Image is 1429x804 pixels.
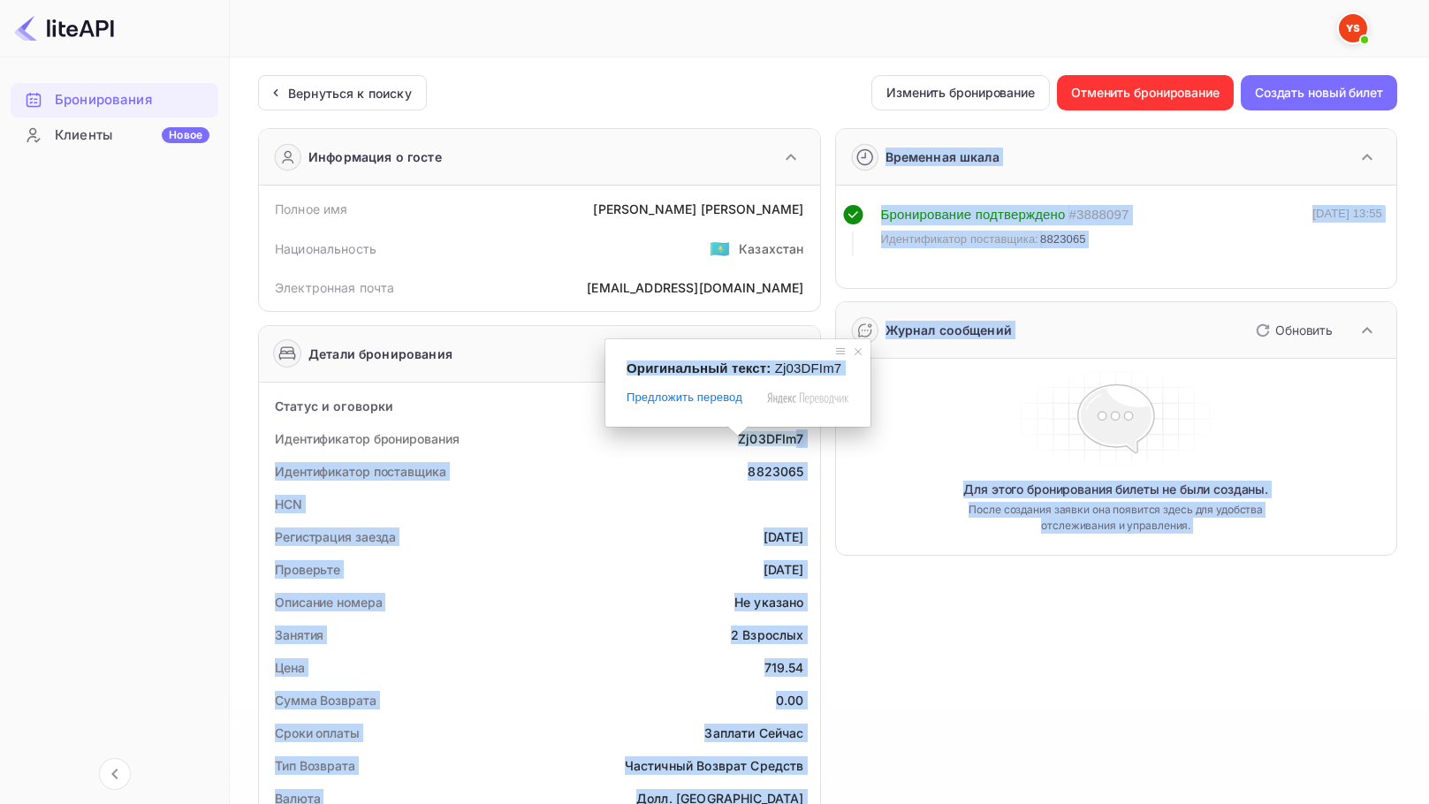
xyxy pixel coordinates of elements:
ya-tr-span: Для этого бронирования билеты не были созданы. [963,481,1268,498]
ya-tr-span: Временная шкала [886,149,1000,164]
ya-tr-span: [DATE] 13:55 [1312,207,1382,220]
button: Создать новый билет [1241,75,1397,110]
ya-tr-span: Клиенты [55,125,112,146]
ya-tr-span: Не указано [734,595,804,610]
ya-tr-span: Бронирование [881,207,972,222]
button: Отменить бронирование [1057,75,1234,110]
ya-tr-span: Проверьте [275,562,340,577]
div: [DATE] [764,560,804,579]
button: Обновить [1245,316,1340,345]
ya-tr-span: Изменить бронирование [886,82,1035,103]
ya-tr-span: Частичный Возврат Средств [625,758,804,773]
div: [DATE] [764,527,804,546]
ya-tr-span: Информация о госте [308,148,442,166]
img: Служба Поддержки Яндекса [1339,14,1367,42]
div: 8823065 [748,462,803,481]
div: 719.54 [764,658,804,677]
ya-tr-span: После создания заявки она появится здесь для удобства отслеживания и управления. [966,502,1266,534]
ya-tr-span: Создать новый билет [1255,82,1383,103]
span: Предложить перевод [627,390,742,406]
ya-tr-span: Идентификатор поставщика [275,464,446,479]
div: 0.00 [776,691,804,709]
ya-tr-span: Идентификатор бронирования [275,431,459,446]
span: Оригинальный текст: [627,360,771,375]
ya-tr-span: Обновить [1275,322,1333,338]
ya-tr-span: Вернуться к поиску [288,86,412,101]
ya-tr-span: HCN [275,497,302,512]
ya-tr-span: Сумма Возврата [275,693,376,708]
ya-tr-span: [PERSON_NAME] [593,201,696,216]
img: Логотип LiteAPI [14,14,114,42]
ya-tr-span: Электронная почта [275,280,395,295]
button: Изменить бронирование [871,75,1050,110]
div: Бронирования [11,83,218,118]
ya-tr-span: Идентификатор поставщика: [881,232,1039,246]
ya-tr-span: подтверждено [976,207,1066,222]
ya-tr-span: Национальность [275,241,376,256]
ya-tr-span: Статус и оговорки [275,398,394,413]
a: КлиентыНовое [11,118,218,151]
ya-tr-span: Регистрация заезда [275,529,396,544]
ya-tr-span: Занятия [275,627,323,642]
button: Свернуть навигацию [99,758,131,790]
ya-tr-span: Zj03DFIm7 [738,431,803,446]
ya-tr-span: 🇰🇿 [710,239,730,258]
a: Бронирования [11,83,218,116]
ya-tr-span: Сроки оплаты [275,725,360,740]
span: США [710,232,730,264]
ya-tr-span: Цена [275,660,305,675]
ya-tr-span: 2 [731,627,739,642]
ya-tr-span: Отменить бронирование [1071,82,1220,103]
ya-tr-span: Казахстан [739,241,803,256]
div: КлиентыНовое [11,118,218,153]
ya-tr-span: Описание номера [275,595,383,610]
div: # 3888097 [1068,205,1129,225]
ya-tr-span: Детали бронирования [308,345,452,363]
ya-tr-span: Полное имя [275,201,348,216]
ya-tr-span: Заплати Сейчас [704,725,803,740]
span: Zj03DFIm7 [775,360,842,375]
ya-tr-span: Новое [169,128,202,141]
ya-tr-span: 8823065 [1040,232,1086,246]
ya-tr-span: [EMAIL_ADDRESS][DOMAIN_NAME] [587,280,803,295]
ya-tr-span: Тип Возврата [275,758,355,773]
ya-tr-span: [PERSON_NAME] [701,201,804,216]
ya-tr-span: Журнал сообщений [886,322,1012,338]
ya-tr-span: Взрослых [742,627,803,642]
ya-tr-span: Бронирования [55,90,152,110]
